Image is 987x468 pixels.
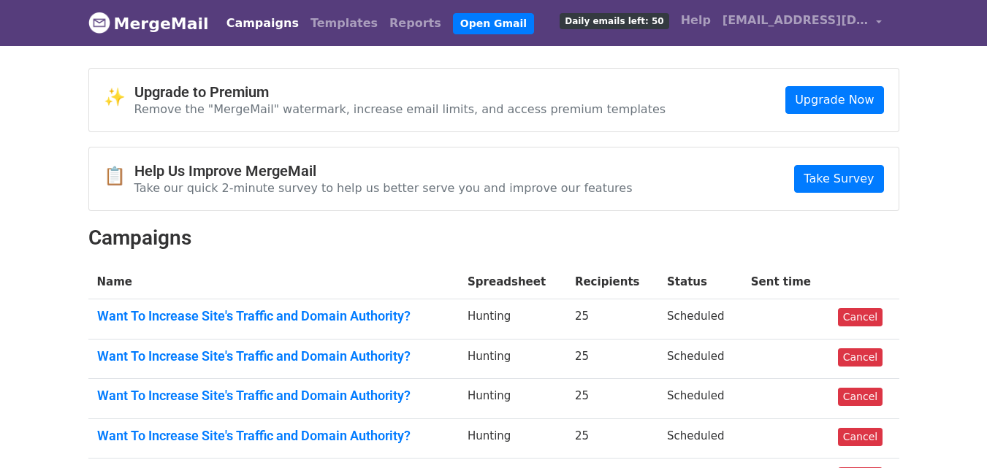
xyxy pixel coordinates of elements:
[134,83,666,101] h4: Upgrade to Premium
[459,265,566,299] th: Spreadsheet
[97,348,451,364] a: Want To Increase Site's Traffic and Domain Authority?
[658,379,742,419] td: Scheduled
[459,339,566,379] td: Hunting
[785,86,883,114] a: Upgrade Now
[305,9,384,38] a: Templates
[566,299,658,340] td: 25
[838,348,883,367] a: Cancel
[88,265,460,299] th: Name
[723,12,869,29] span: [EMAIL_ADDRESS][DOMAIN_NAME]
[88,226,899,250] h2: Campaigns
[134,101,666,117] p: Remove the "MergeMail" watermark, increase email limits, and access premium templates
[742,265,829,299] th: Sent time
[658,299,742,340] td: Scheduled
[658,265,742,299] th: Status
[658,418,742,459] td: Scheduled
[221,9,305,38] a: Campaigns
[459,379,566,419] td: Hunting
[838,308,883,326] a: Cancel
[566,379,658,419] td: 25
[838,428,883,446] a: Cancel
[97,428,451,444] a: Want To Increase Site's Traffic and Domain Authority?
[459,418,566,459] td: Hunting
[658,339,742,379] td: Scheduled
[104,166,134,187] span: 📋
[838,388,883,406] a: Cancel
[453,13,534,34] a: Open Gmail
[134,162,633,180] h4: Help Us Improve MergeMail
[459,299,566,340] td: Hunting
[560,13,668,29] span: Daily emails left: 50
[566,265,658,299] th: Recipients
[88,12,110,34] img: MergeMail logo
[134,180,633,196] p: Take our quick 2-minute survey to help us better serve you and improve our features
[794,165,883,193] a: Take Survey
[88,8,209,39] a: MergeMail
[384,9,447,38] a: Reports
[717,6,888,40] a: [EMAIL_ADDRESS][DOMAIN_NAME]
[566,418,658,459] td: 25
[104,87,134,108] span: ✨
[675,6,717,35] a: Help
[554,6,674,35] a: Daily emails left: 50
[97,388,451,404] a: Want To Increase Site's Traffic and Domain Authority?
[566,339,658,379] td: 25
[97,308,451,324] a: Want To Increase Site's Traffic and Domain Authority?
